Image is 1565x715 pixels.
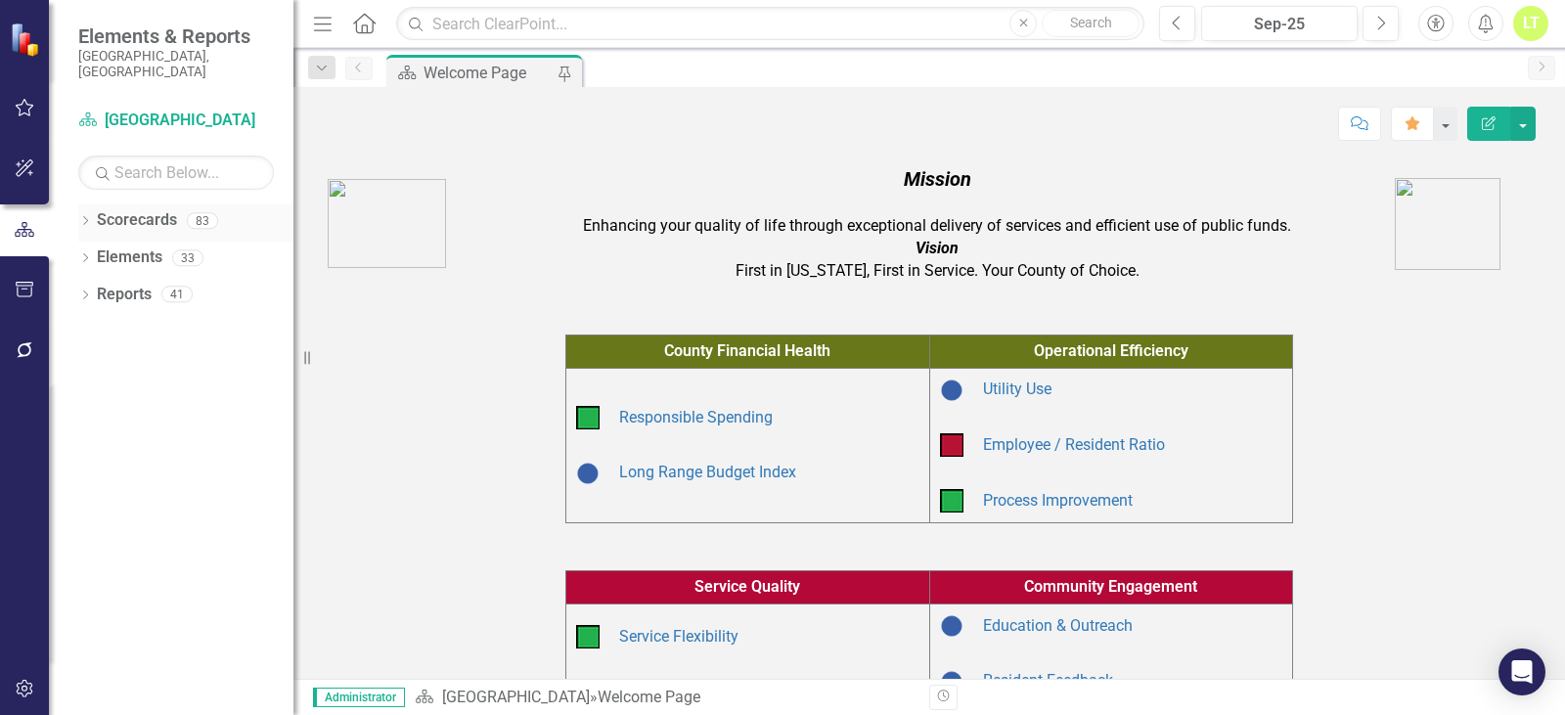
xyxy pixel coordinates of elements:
[983,491,1133,510] a: Process Improvement
[983,435,1165,454] a: Employee / Resident Ratio
[78,156,274,190] input: Search Below...
[940,379,963,402] img: Baselining
[1208,13,1351,36] div: Sep-25
[328,179,446,268] img: AC_Logo.png
[1034,341,1188,360] span: Operational Efficiency
[940,433,963,457] img: Below Plan
[1042,10,1140,37] button: Search
[1513,6,1548,41] button: LT
[576,406,600,429] img: On Target
[983,380,1051,398] a: Utility Use
[396,7,1144,41] input: Search ClearPoint...
[904,167,971,191] em: Mission
[187,212,218,229] div: 83
[97,209,177,232] a: Scorecards
[161,287,193,303] div: 41
[97,284,152,306] a: Reports
[983,616,1133,635] a: Education & Outreach
[619,463,796,481] a: Long Range Budget Index
[415,687,915,709] div: »
[940,614,963,638] img: Baselining
[916,239,959,257] em: Vision
[97,246,162,269] a: Elements
[940,489,963,513] img: On Target
[1070,15,1112,30] span: Search
[1024,577,1197,596] span: Community Engagement
[576,625,600,648] img: On Target
[442,688,590,706] a: [GEOGRAPHIC_DATA]
[313,688,405,707] span: Administrator
[1498,648,1545,695] div: Open Intercom Messenger
[10,22,44,57] img: ClearPoint Strategy
[424,61,553,85] div: Welcome Page
[664,341,830,360] span: County Financial Health
[78,110,274,132] a: [GEOGRAPHIC_DATA]
[619,408,773,426] a: Responsible Spending
[694,577,800,596] span: Service Quality
[598,688,700,706] div: Welcome Page
[78,24,274,48] span: Elements & Reports
[983,671,1113,690] a: Resident Feedback
[940,670,963,693] img: Baselining
[1395,178,1500,270] img: AA%20logo.png
[484,160,1390,288] td: Enhancing your quality of life through exceptional delivery of services and efficient use of publ...
[576,462,600,485] img: Baselining
[619,627,738,646] a: Service Flexibility
[172,249,203,266] div: 33
[1201,6,1358,41] button: Sep-25
[78,48,274,80] small: [GEOGRAPHIC_DATA], [GEOGRAPHIC_DATA]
